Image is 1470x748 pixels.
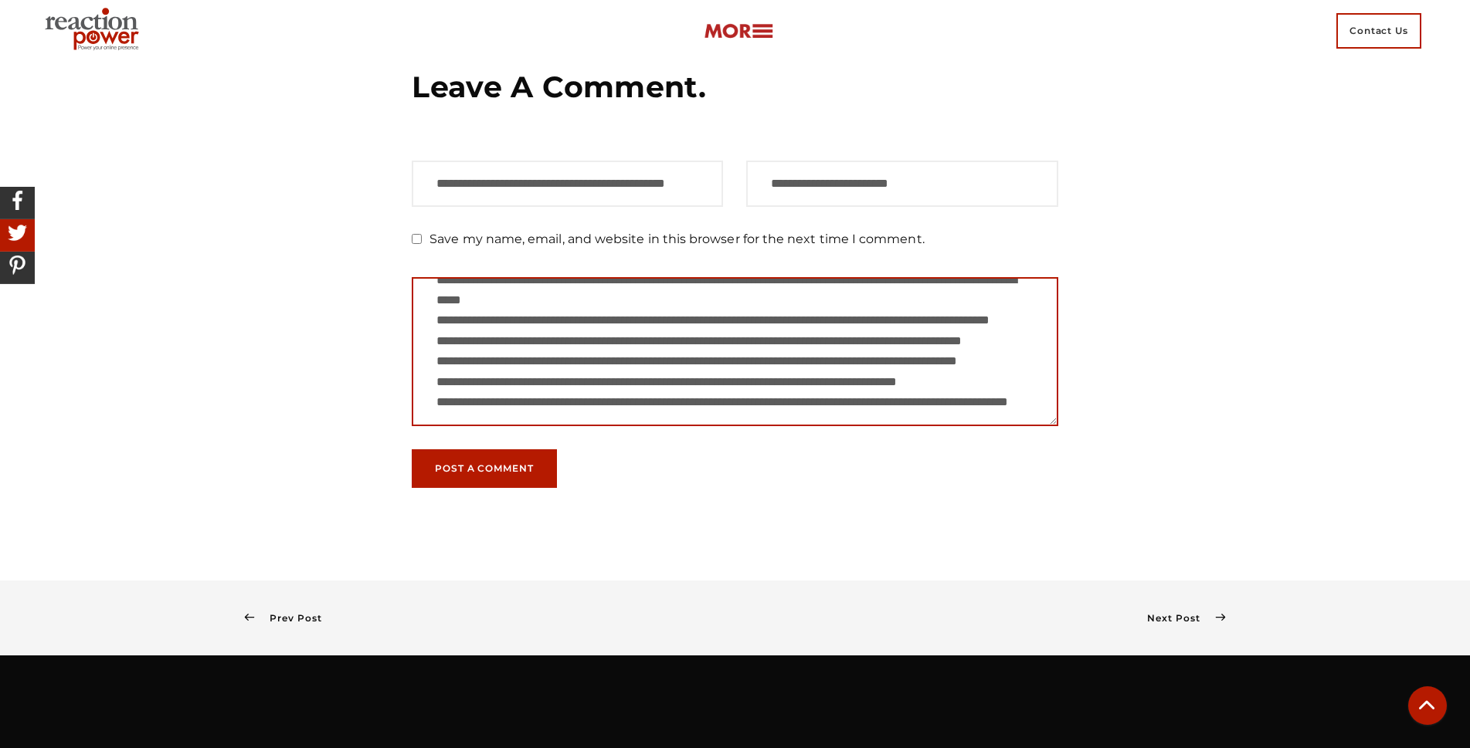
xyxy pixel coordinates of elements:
[4,219,31,246] img: Share On Twitter
[245,612,322,624] a: Prev Post
[4,187,31,214] img: Share On Facebook
[435,464,534,473] span: Post a Comment
[1336,13,1421,49] span: Contact Us
[39,3,151,59] img: Executive Branding | Personal Branding Agency
[704,22,773,40] img: more-btn.png
[1147,612,1225,624] a: Next Post
[412,449,557,488] button: Post a Comment
[412,68,1058,107] h3: Leave a Comment.
[254,612,321,624] span: Prev Post
[1147,612,1215,624] span: Next Post
[4,252,31,279] img: Share On Pinterest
